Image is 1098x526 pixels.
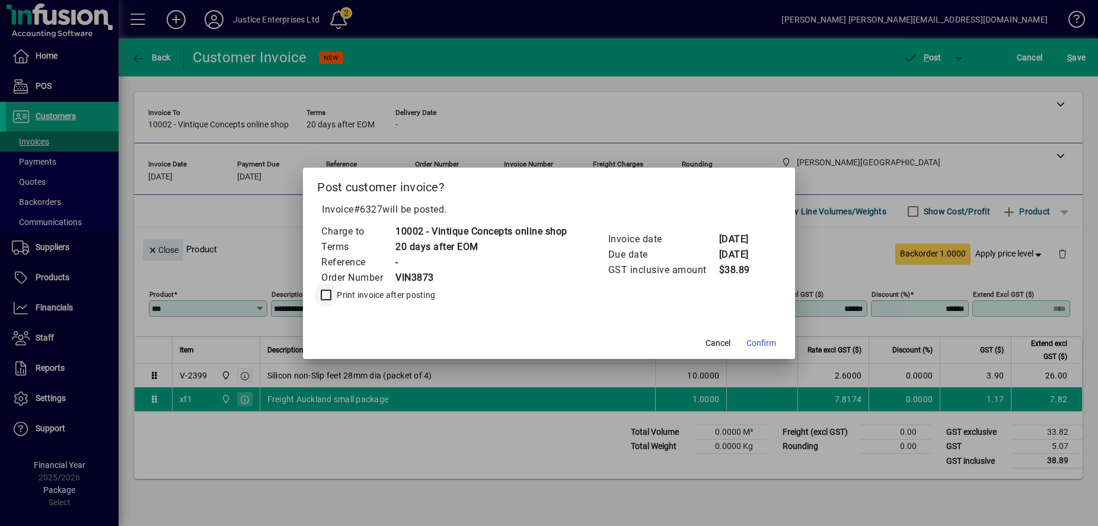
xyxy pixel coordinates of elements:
[608,232,719,247] td: Invoice date
[608,247,719,262] td: Due date
[303,168,795,202] h2: Post customer invoice?
[746,337,776,349] span: Confirm
[719,232,766,247] td: [DATE]
[395,255,567,270] td: -
[395,239,567,255] td: 20 days after EOM
[699,333,737,354] button: Cancel
[706,337,730,349] span: Cancel
[742,333,781,354] button: Confirm
[321,239,395,255] td: Terms
[395,224,567,239] td: 10002 - Vintique Concepts online shop
[719,262,766,278] td: $38.89
[321,255,395,270] td: Reference
[395,270,567,286] td: VIN3873
[354,204,383,215] span: #6327
[719,247,766,262] td: [DATE]
[608,262,719,278] td: GST inclusive amount
[334,289,435,301] label: Print invoice after posting
[321,224,395,239] td: Charge to
[317,203,781,217] p: Invoice will be posted .
[321,270,395,286] td: Order Number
